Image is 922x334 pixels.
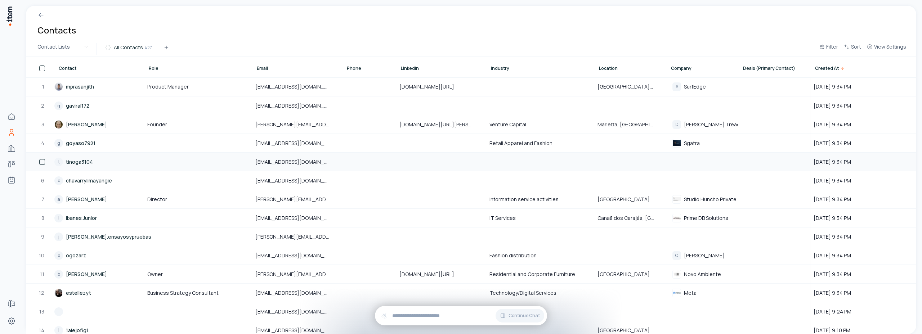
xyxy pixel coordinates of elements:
div: a [54,195,63,204]
img: Meta [672,289,681,297]
span: Contact [59,66,76,71]
span: View Settings [874,43,906,50]
span: 14 [39,327,45,334]
span: [DATE] 9:34 PM [811,134,918,152]
button: View Settings [864,42,909,55]
span: [EMAIL_ADDRESS][DOMAIN_NAME] [255,308,339,315]
img: Prime DB Solutions [672,214,681,222]
img: daniel [54,120,63,129]
span: [EMAIL_ADDRESS][DOMAIN_NAME] [255,83,339,90]
span: 427 [144,44,152,51]
img: Sgatra [672,139,681,148]
span: 12 [39,289,45,297]
span: Product Manager [147,83,189,90]
span: [PERSON_NAME][EMAIL_ADDRESS][DOMAIN_NAME] [255,271,339,278]
span: Prime DB Solutions [684,215,728,221]
span: [DATE] 9:34 PM [811,78,918,96]
span: Information service activities [489,196,559,203]
div: b [54,270,63,279]
th: Phone [342,57,396,77]
button: All Contacts427 [102,43,156,56]
div: D[PERSON_NAME] Treader Capital [667,117,738,132]
span: Marietta, [GEOGRAPHIC_DATA] [597,121,663,128]
th: Company [666,57,738,77]
span: Venture Capital [489,121,526,128]
img: estellezyt [54,289,63,297]
span: 8 [41,215,45,222]
span: 13 [39,308,45,315]
span: SurfEdge [684,83,706,90]
span: Industry [491,66,509,71]
div: Prime DB SolutionsPrime DB Solutions [667,211,738,225]
img: Novo Ambiente [672,270,681,279]
a: estellezyt [54,284,143,302]
a: cchavarrylimayangie [54,172,143,189]
span: [PERSON_NAME][EMAIL_ADDRESS][DOMAIN_NAME] [255,121,339,128]
span: Deals (Primary Contact) [743,66,795,71]
h1: Contacts [37,24,76,36]
a: Forms [4,297,19,311]
span: All Contacts [114,44,143,51]
div: t [54,158,63,166]
div: SSurfEdge [667,80,738,94]
th: LinkedIn [396,57,486,77]
span: Company [671,66,691,71]
span: [GEOGRAPHIC_DATA], [GEOGRAPHIC_DATA] [597,271,663,278]
span: Residential and Corporate Furniture [489,271,575,278]
div: D [672,120,681,129]
div: Novo AmbienteNovo Ambiente [667,267,738,281]
span: Created At [815,66,839,71]
span: LinkedIn [401,66,419,71]
span: [DATE] 9:34 PM [811,228,918,245]
th: Location [594,57,666,77]
div: O [672,251,681,260]
div: I [54,214,63,222]
span: [DATE] 9:34 PM [811,265,918,283]
span: [EMAIL_ADDRESS][DOMAIN_NAME] [255,102,339,109]
span: Studio Huncho Private Limited [684,196,755,203]
a: ggoyaso7921 [54,134,143,152]
a: Home [4,109,19,124]
div: SgatraSgatra [667,136,738,150]
span: [DATE] 9:34 PM [811,97,918,114]
span: [EMAIL_ADDRESS][DOMAIN_NAME] [255,140,339,147]
div: Continue Chat [375,306,547,325]
div: MetaMeta [667,286,738,300]
span: Canaã dos Carajás, [GEOGRAPHIC_DATA] [597,215,663,222]
a: ggaviral172 [54,97,143,114]
button: Sort [841,42,864,55]
span: [DATE] 9:34 PM [811,172,918,189]
span: [DATE] 9:34 PM [811,284,918,302]
span: [DATE] 9:24 PM [811,303,918,320]
div: j [54,233,63,241]
a: Agents [4,173,19,187]
span: [PERSON_NAME][EMAIL_ADDRESS][DOMAIN_NAME] [255,233,339,240]
span: Founder [147,121,167,128]
span: Director [147,196,167,203]
a: b[PERSON_NAME] [54,265,143,283]
span: [DATE] 9:34 PM [811,209,918,227]
th: Role [144,57,252,77]
span: [EMAIL_ADDRESS][DOMAIN_NAME] [255,158,339,166]
span: Owner [147,271,163,278]
span: [PERSON_NAME] Treader Capital [684,121,763,128]
a: Contacts [4,125,19,140]
img: Item Brain Logo [6,6,13,26]
span: [GEOGRAPHIC_DATA], [GEOGRAPHIC_DATA] [597,327,663,334]
span: IT Services [489,215,516,222]
a: ttinoga3104 [54,153,143,171]
span: [DATE] 9:34 PM [811,116,918,133]
span: 1 [42,83,45,90]
span: [GEOGRAPHIC_DATA], [GEOGRAPHIC_DATA] [597,83,663,90]
span: [PERSON_NAME] [684,252,725,259]
a: a[PERSON_NAME] [54,190,143,208]
a: IIbanes Junior [54,209,143,227]
button: Continue Chat [496,309,544,322]
span: Filter [826,43,838,50]
span: [DOMAIN_NAME][URL][PERSON_NAME] [399,121,483,128]
span: [EMAIL_ADDRESS][DOMAIN_NAME] [255,252,339,259]
span: 10 [39,252,45,259]
span: 3 [41,121,45,128]
div: c [54,176,63,185]
span: Meta [684,290,697,296]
